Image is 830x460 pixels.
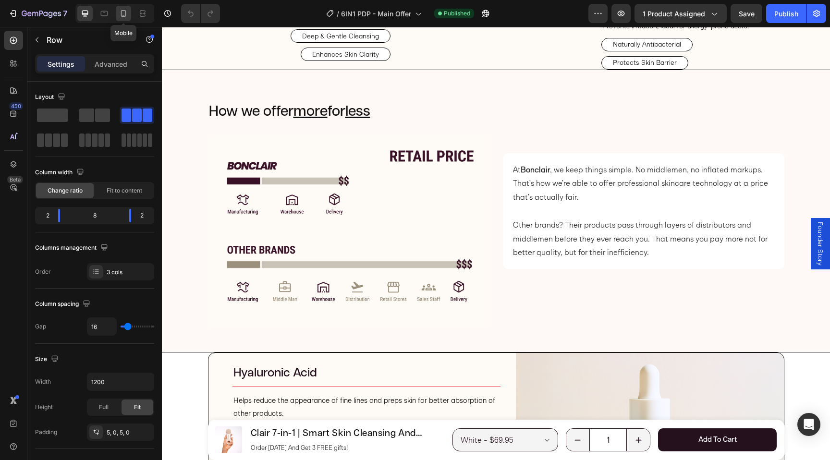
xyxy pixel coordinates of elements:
[404,402,427,424] button: decrement
[162,27,830,460] iframe: To enrich screen reader interactions, please activate Accessibility in Grammarly extension settings
[140,5,217,13] span: Deep & Gentle Cleansing
[439,29,526,43] button: <p><span style="color:rgb(0,0,0);">Protects Skin Barrier</span></p>
[35,322,46,331] div: Gap
[351,191,613,232] p: Other brands? Their products pass through layers of distributors and middlemen before they ever r...
[87,373,154,390] input: Auto
[451,31,515,40] span: Protects Skin Barrier
[635,4,727,23] button: 1 product assigned
[107,186,142,195] span: Fit to content
[63,8,67,19] p: 7
[341,9,411,19] span: 6IN1 PDP - Main Offer
[465,402,488,424] button: increment
[35,242,110,254] div: Columns management
[7,176,23,183] div: Beta
[72,369,333,391] span: Helps reduce the appearance of fine lines and preps skin for better absorption of other products.
[351,136,613,177] p: At , we keep things simple. No middlemen, no inflated markups. That’s how we’re able to offer pro...
[37,209,50,222] div: 2
[444,9,470,18] span: Published
[132,77,166,92] u: more
[134,403,141,412] span: Fit
[9,102,23,110] div: 450
[35,428,57,436] div: Padding
[95,59,127,69] p: Advanced
[35,353,61,366] div: Size
[537,408,575,418] div: Add to cart
[4,4,72,23] button: 7
[46,108,327,302] img: gempages_531206314412475280-4ad07c63-b3d2-4898-8ec8-e111b0b89a75.png
[774,9,798,19] div: Publish
[47,34,128,46] p: Row
[129,2,229,16] button: <p><span style="color:rgb(0,0,0);">Deep &amp; Gentle Cleansing</span></p>
[496,401,615,424] button: Add to cart
[89,417,284,425] p: Order [DATE] And Get 3 FREE gifts!
[150,23,217,32] span: Enhances Skin Clarity
[35,403,53,412] div: Height
[731,4,762,23] button: Save
[654,195,663,239] span: Founder Story
[48,186,83,195] span: Change ratio
[643,9,705,19] span: 1 product assigned
[739,10,755,18] span: Save
[88,400,285,414] h1: Clair 7-in-1 | Smart Skin Cleansing And Rejuvenation
[427,402,465,424] input: quantity
[139,209,152,222] div: 2
[72,340,155,352] span: Hyaluronic Acid
[451,13,519,22] span: Naturally Antibacterial
[797,413,820,436] div: Open Intercom Messenger
[107,428,152,437] div: 5, 0, 5, 0
[359,138,388,147] strong: Bonclair
[35,166,86,179] div: Column width
[35,91,67,104] div: Layout
[35,298,92,311] div: Column spacing
[107,268,152,277] div: 3 cols
[47,77,208,92] span: How we offer for
[35,267,51,276] div: Order
[181,4,220,23] div: Undo/Redo
[68,209,122,222] div: 8
[337,9,339,19] span: /
[439,11,531,24] button: <p><span style="color:rgb(0,0,0);">Naturally Antibacterial</span></p>
[139,21,229,34] button: <p><span style="color:rgb(0,0,0);">Enhances Skin Clarity</span></p>
[766,4,806,23] button: Publish
[99,403,109,412] span: Full
[35,377,51,386] div: Width
[183,77,208,92] u: less
[48,59,74,69] p: Settings
[87,318,116,335] input: Auto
